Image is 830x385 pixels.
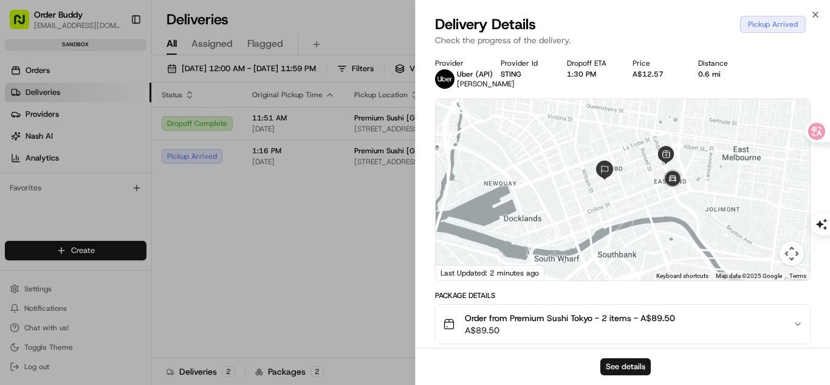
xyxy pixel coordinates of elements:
[24,176,93,189] span: Knowledge Base
[457,69,493,79] span: Uber (API)
[698,69,744,79] div: 0.6 mi
[435,69,454,89] img: uber-new-logo.jpeg
[436,265,544,280] div: Last Updated: 2 minutes ago
[32,78,201,91] input: Clear
[12,178,22,187] div: 📗
[41,116,199,128] div: Start new chat
[600,358,651,375] button: See details
[435,58,481,68] div: Provider
[7,172,98,193] a: 📗Knowledge Base
[103,178,112,187] div: 💻
[115,176,195,189] span: API Documentation
[41,128,154,138] div: We're available if you need us!
[12,12,36,36] img: Nash
[780,241,804,266] button: Map camera controls
[567,69,613,79] div: 1:30 PM
[501,69,521,79] button: STING
[633,58,679,68] div: Price
[435,291,811,300] div: Package Details
[789,272,806,279] a: Terms
[12,49,221,68] p: Welcome 👋
[436,305,810,344] button: Order from Premium Sushi Tokyo - 2 items - A$89.50A$89.50
[121,206,147,215] span: Pylon
[435,15,536,34] span: Delivery Details
[656,272,708,280] button: Keyboard shortcuts
[698,58,744,68] div: Distance
[457,79,515,89] span: [PERSON_NAME]
[12,116,34,138] img: 1736555255976-a54dd68f-1ca7-489b-9aae-adbdc363a1c4
[439,265,479,280] img: Google
[567,58,613,68] div: Dropoff ETA
[207,120,221,134] button: Start new chat
[501,58,547,68] div: Provider Id
[465,312,675,324] span: Order from Premium Sushi Tokyo - 2 items - A$89.50
[465,324,675,336] span: A$89.50
[716,272,782,279] span: Map data ©2025 Google
[439,265,479,280] a: Open this area in Google Maps (opens a new window)
[633,69,679,79] div: A$12.57
[98,172,200,193] a: 💻API Documentation
[435,34,811,46] p: Check the progress of the delivery.
[86,206,147,215] a: Powered byPylon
